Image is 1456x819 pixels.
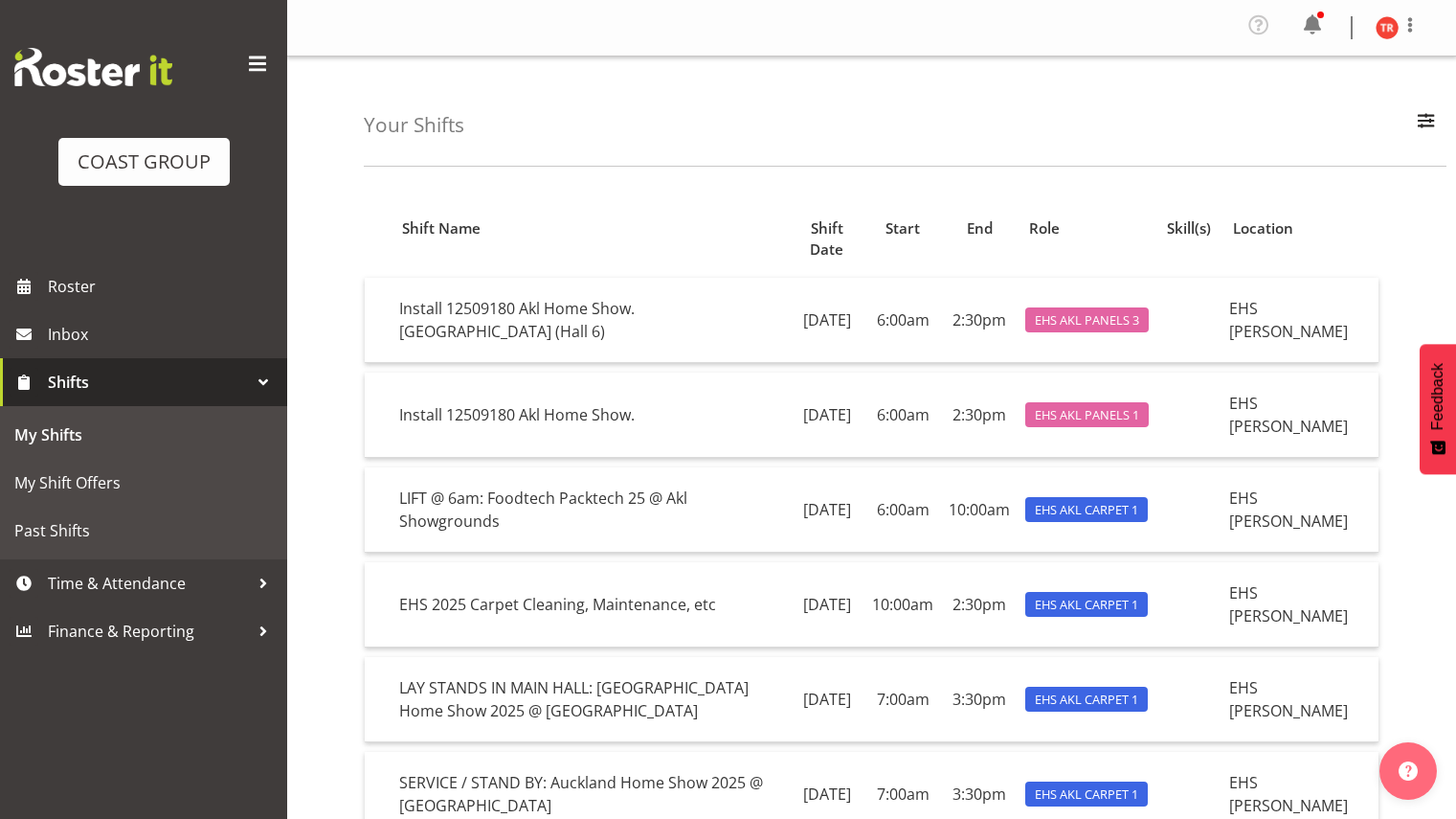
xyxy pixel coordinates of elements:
[789,373,865,458] td: [DATE]
[14,421,273,449] span: My Shifts
[941,467,1018,553] td: 10:00am
[1035,311,1139,330] span: EHS AKL PANELS 3
[1221,657,1378,742] td: EHS [PERSON_NAME]
[789,467,865,553] td: [DATE]
[1233,217,1368,239] div: Location
[864,373,941,458] td: 6:00am
[876,217,930,239] div: Start
[392,373,789,458] td: Install 12509180 Akl Home Show.
[14,516,273,545] span: Past Shifts
[864,657,941,742] td: 7:00am
[48,368,249,397] span: Shifts
[1167,217,1211,239] div: Skill(s)
[392,278,789,363] td: Install 12509180 Akl Home Show. [GEOGRAPHIC_DATA] (Hall 6)
[1029,217,1145,239] div: Role
[48,320,278,349] span: Inbox
[1221,373,1378,458] td: EHS [PERSON_NAME]
[941,657,1018,742] td: 3:30pm
[1035,691,1138,709] span: EHS AKL CARPET 1
[1420,344,1456,474] button: Feedback - Show survey
[952,217,1007,239] div: End
[799,217,854,262] div: Shift Date
[5,507,282,555] a: Past Shifts
[78,148,211,176] div: COAST GROUP
[1406,104,1446,147] button: Filter Employees
[14,48,172,86] img: Rosterit website logo
[48,617,249,646] span: Finance & Reporting
[1399,762,1418,781] img: help-xxl-2.png
[1221,562,1378,648] td: EHS [PERSON_NAME]
[1429,363,1446,430] span: Feedback
[941,562,1018,648] td: 2:30pm
[789,657,865,742] td: [DATE]
[864,467,941,553] td: 6:00am
[789,278,865,363] td: [DATE]
[789,562,865,648] td: [DATE]
[402,217,777,239] div: Shift Name
[5,411,282,459] a: My Shifts
[364,114,464,136] h4: Your Shifts
[1221,278,1378,363] td: EHS [PERSON_NAME]
[941,373,1018,458] td: 2:30pm
[392,562,789,648] td: EHS 2025 Carpet Cleaning, Maintenance, etc
[1376,16,1399,39] img: tavish-read11366.jpg
[941,278,1018,363] td: 2:30pm
[5,459,282,507] a: My Shift Offers
[1035,785,1138,804] span: EHS AKL CARPET 1
[1221,467,1378,553] td: EHS [PERSON_NAME]
[864,278,941,363] td: 6:00am
[1035,501,1138,519] span: EHS AKL CARPET 1
[14,468,273,497] span: My Shift Offers
[864,562,941,648] td: 10:00am
[392,657,789,742] td: LAY STANDS IN MAIN HALL: [GEOGRAPHIC_DATA] Home Show 2025 @ [GEOGRAPHIC_DATA]
[48,272,278,301] span: Roster
[392,467,789,553] td: LIFT @ 6am: Foodtech Packtech 25 @ Akl Showgrounds
[48,569,249,598] span: Time & Attendance
[1035,596,1138,614] span: EHS AKL CARPET 1
[1035,406,1139,424] span: EHS AKL PANELS 1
